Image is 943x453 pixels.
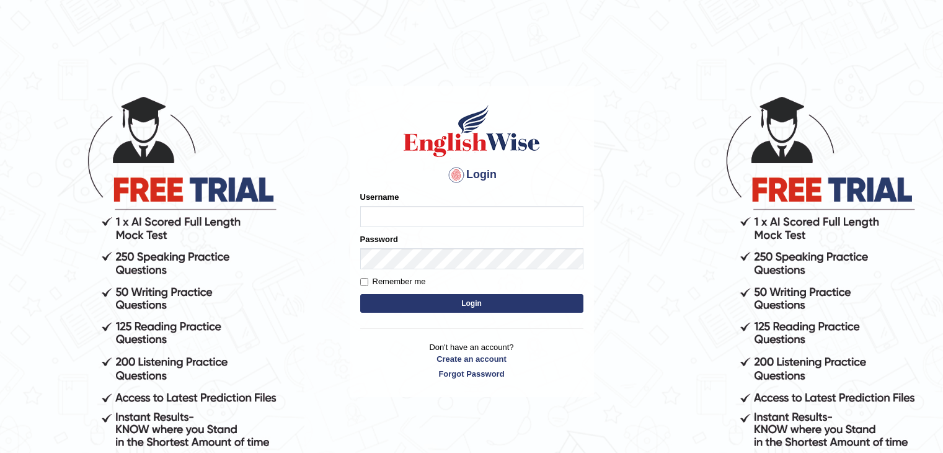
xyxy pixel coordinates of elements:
button: Login [360,294,583,313]
a: Forgot Password [360,368,583,380]
label: Username [360,191,399,203]
a: Create an account [360,353,583,365]
p: Don't have an account? [360,341,583,380]
label: Password [360,233,398,245]
img: Logo of English Wise sign in for intelligent practice with AI [401,103,542,159]
label: Remember me [360,276,426,288]
input: Remember me [360,278,368,286]
h4: Login [360,165,583,185]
